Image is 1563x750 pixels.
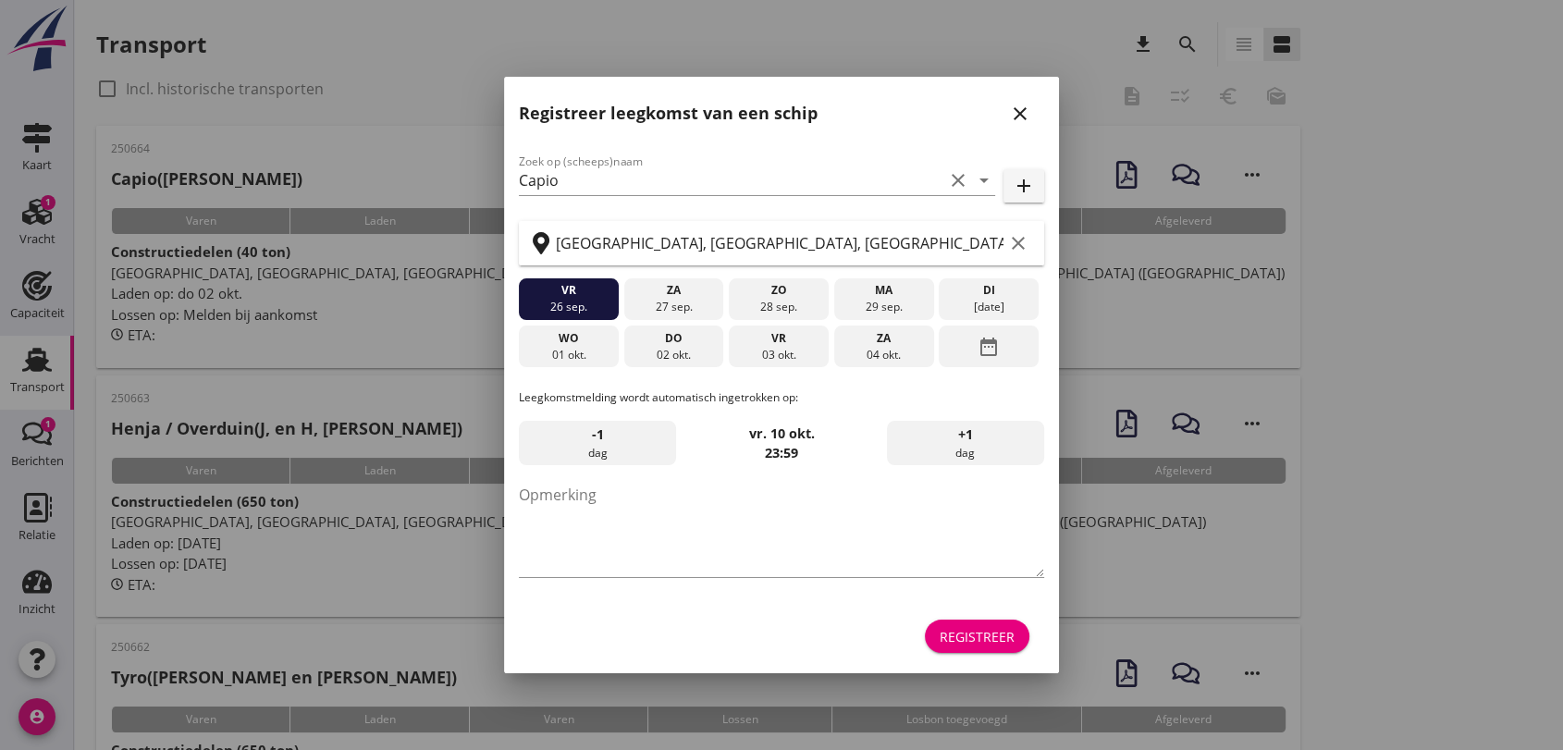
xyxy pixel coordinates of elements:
i: close [1009,103,1031,125]
div: vr [733,330,824,347]
div: 29 sep. [839,299,929,315]
div: ma [839,282,929,299]
div: 26 sep. [523,299,614,315]
div: wo [523,330,614,347]
i: clear [1007,232,1029,254]
strong: vr. 10 okt. [749,424,815,442]
div: do [628,330,719,347]
div: 27 sep. [628,299,719,315]
div: 04 okt. [839,347,929,363]
p: Leegkomstmelding wordt automatisch ingetrokken op: [519,389,1044,406]
div: za [839,330,929,347]
i: arrow_drop_down [973,169,995,191]
span: -1 [592,424,604,445]
div: di [943,282,1034,299]
div: dag [519,421,676,465]
div: 03 okt. [733,347,824,363]
i: date_range [978,330,1000,363]
div: dag [887,421,1044,465]
span: +1 [958,424,973,445]
div: 02 okt. [628,347,719,363]
div: Registreer [940,627,1015,646]
div: 01 okt. [523,347,614,363]
textarea: Opmerking [519,480,1044,577]
div: vr [523,282,614,299]
div: [DATE] [943,299,1034,315]
i: add [1013,175,1035,197]
h2: Registreer leegkomst van een schip [519,101,818,126]
div: zo [733,282,824,299]
div: 28 sep. [733,299,824,315]
strong: 23:59 [765,444,798,461]
input: Zoek op terminal of plaats [556,228,1003,258]
input: Zoek op (scheeps)naam [519,166,943,195]
i: clear [947,169,969,191]
div: za [628,282,719,299]
button: Registreer [925,620,1029,653]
